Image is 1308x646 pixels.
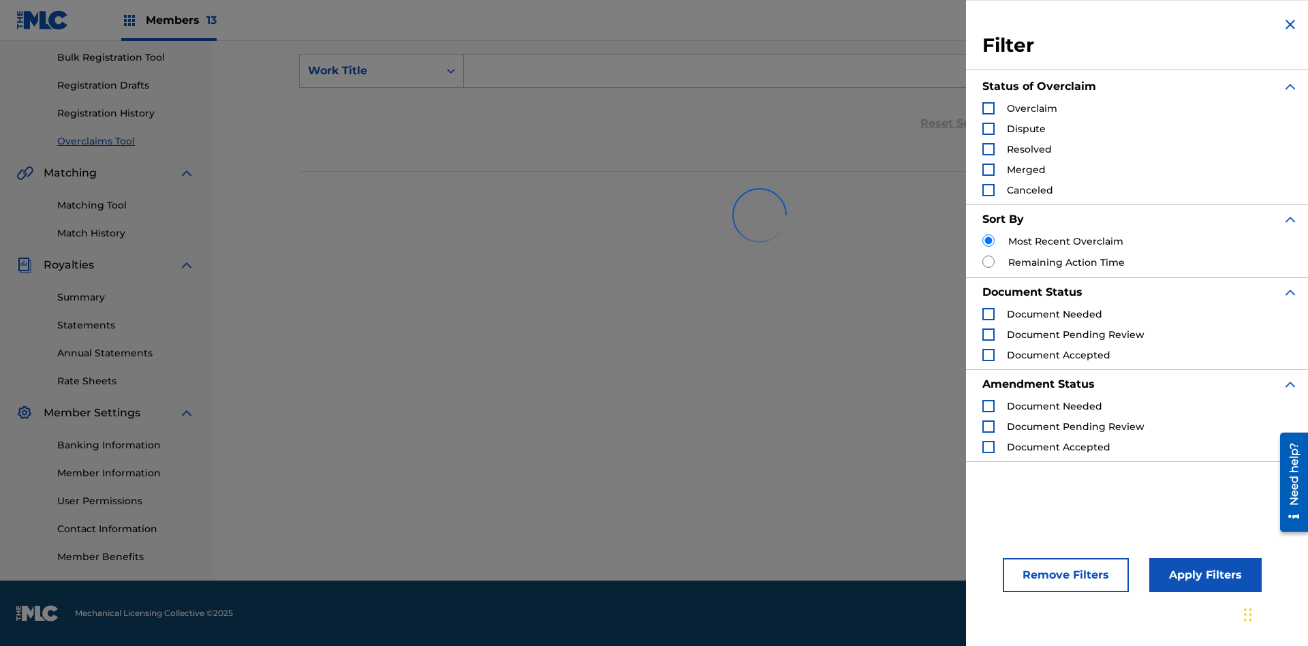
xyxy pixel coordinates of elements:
div: Work Title [308,63,431,79]
div: Drag [1244,594,1252,635]
a: Banking Information [57,438,195,452]
img: expand [178,165,195,181]
img: Top Rightsholders [121,12,138,29]
span: Document Needed [1007,308,1102,320]
img: Matching [16,165,33,181]
span: Document Needed [1007,400,1102,412]
a: Bulk Registration Tool [57,50,195,65]
a: Match History [57,226,195,241]
img: Royalties [16,257,33,273]
img: expand [178,405,195,421]
img: MLC Logo [16,10,69,30]
a: Registration History [57,106,195,121]
img: expand [1282,376,1298,393]
span: Mechanical Licensing Collective © 2025 [75,607,233,619]
span: Document Accepted [1007,349,1110,361]
img: expand [1282,78,1298,95]
span: Overclaim [1007,102,1057,114]
strong: Status of Overclaim [982,80,1096,93]
span: Document Pending Review [1007,328,1144,341]
strong: Amendment Status [982,378,1095,390]
img: expand [1282,284,1298,301]
a: Member Benefits [57,550,195,564]
span: Document Accepted [1007,441,1110,453]
strong: Document Status [982,286,1083,298]
img: logo [16,605,59,621]
h3: Filter [982,33,1298,58]
span: Royalties [44,257,94,273]
img: expand [1282,211,1298,228]
span: Members [146,12,217,28]
span: Document Pending Review [1007,420,1144,433]
a: Member Information [57,466,195,480]
form: Search Form [299,54,1220,151]
img: close [1282,16,1298,33]
label: Remaining Action Time [1008,256,1125,270]
iframe: Chat Widget [1240,581,1308,646]
span: 13 [206,14,217,27]
a: Rate Sheets [57,374,195,388]
span: Resolved [1007,143,1052,155]
span: Matching [44,165,97,181]
a: Registration Drafts [57,78,195,93]
button: Apply Filters [1149,558,1262,592]
a: Overclaims Tool [57,134,195,149]
a: Contact Information [57,522,195,536]
a: User Permissions [57,494,195,508]
a: Summary [57,290,195,305]
span: Dispute [1007,123,1046,135]
img: preloader [721,176,798,253]
img: expand [178,257,195,273]
span: Merged [1007,164,1046,176]
a: Annual Statements [57,346,195,360]
a: Statements [57,318,195,333]
iframe: Resource Center [1270,427,1308,539]
span: Member Settings [44,405,140,421]
button: Remove Filters [1003,558,1129,592]
img: Member Settings [16,405,33,421]
a: Matching Tool [57,198,195,213]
